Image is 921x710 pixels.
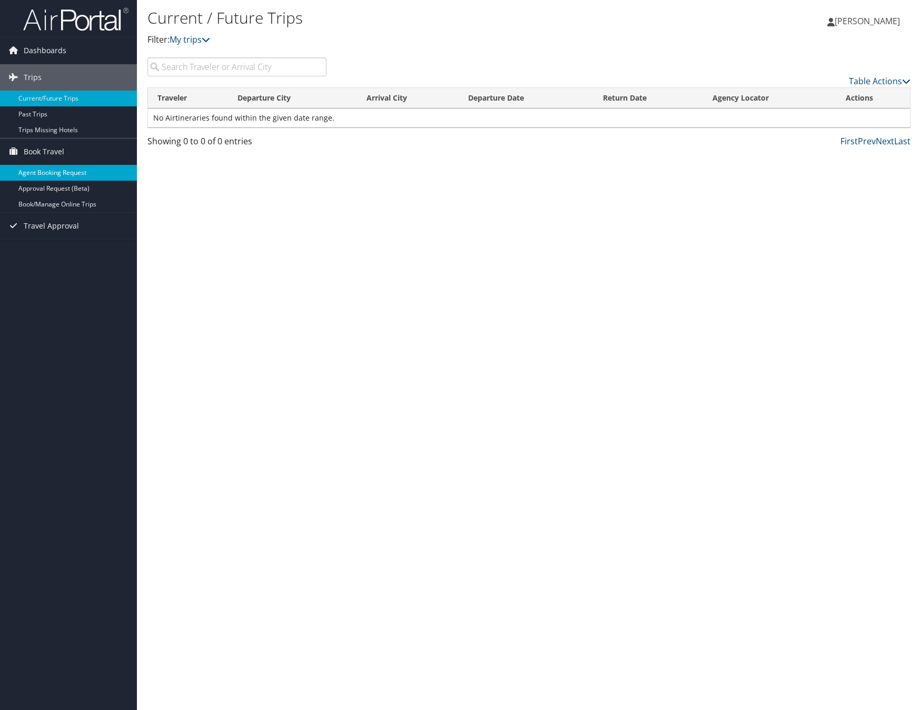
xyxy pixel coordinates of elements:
td: No Airtineraries found within the given date range. [148,109,910,127]
h1: Current / Future Trips [147,7,656,29]
span: Book Travel [24,139,64,165]
a: Last [894,135,910,147]
th: Agency Locator: activate to sort column ascending [703,88,836,109]
a: First [840,135,858,147]
th: Return Date: activate to sort column ascending [593,88,702,109]
a: [PERSON_NAME] [827,5,910,37]
th: Traveler: activate to sort column ascending [148,88,228,109]
th: Arrival City: activate to sort column ascending [357,88,459,109]
span: Travel Approval [24,213,79,239]
a: Prev [858,135,876,147]
input: Search Traveler or Arrival City [147,57,326,76]
span: [PERSON_NAME] [835,15,900,27]
img: airportal-logo.png [23,7,128,32]
span: Dashboards [24,37,66,64]
th: Departure City: activate to sort column ascending [228,88,357,109]
p: Filter: [147,33,656,47]
a: Next [876,135,894,147]
span: Trips [24,64,42,91]
th: Actions [836,88,910,109]
a: My trips [170,34,210,45]
div: Showing 0 to 0 of 0 entries [147,135,326,153]
th: Departure Date: activate to sort column descending [459,88,594,109]
a: Table Actions [849,75,910,87]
